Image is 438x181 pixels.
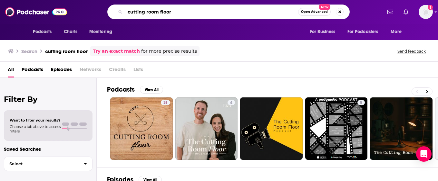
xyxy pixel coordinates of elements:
[163,100,168,106] span: 31
[386,26,410,38] button: open menu
[298,8,331,16] button: Open AdvancedNew
[347,27,378,36] span: For Podcasters
[8,64,14,77] a: All
[4,162,79,166] span: Select
[93,48,140,55] a: Try an exact match
[51,64,72,77] a: Episodes
[21,48,37,54] h3: Search
[4,157,92,171] button: Select
[419,5,433,19] img: User Profile
[419,5,433,19] span: Logged in as kkade
[89,27,112,36] span: Monitoring
[401,6,411,17] a: Show notifications dropdown
[428,5,433,10] svg: Add a profile image
[140,86,163,94] button: View All
[228,100,235,105] a: 4
[343,26,388,38] button: open menu
[28,26,60,38] button: open menu
[175,97,238,160] a: 4
[22,64,43,77] a: Podcasts
[230,100,232,106] span: 4
[319,4,330,10] span: New
[64,27,78,36] span: Charts
[5,6,67,18] img: Podchaser - Follow, Share and Rate Podcasts
[45,48,88,54] h3: cutting room floor
[4,95,92,104] h2: Filter By
[391,27,402,36] span: More
[110,97,173,160] a: 31
[109,64,126,77] span: Credits
[306,26,344,38] button: open menu
[60,26,82,38] a: Charts
[107,86,135,94] h2: Podcasts
[33,27,52,36] span: Podcasts
[141,48,197,55] span: for more precise results
[310,27,336,36] span: For Business
[125,7,298,17] input: Search podcasts, credits, & more...
[419,5,433,19] button: Show profile menu
[301,10,328,14] span: Open Advanced
[4,146,92,152] p: Saved Searches
[385,6,396,17] a: Show notifications dropdown
[107,5,350,19] div: Search podcasts, credits, & more...
[416,146,432,162] div: Open Intercom Messenger
[10,118,61,122] span: Want to filter your results?
[80,64,101,77] span: Networks
[133,64,143,77] span: Lists
[161,100,170,105] a: 31
[360,100,362,106] span: 5
[107,86,163,94] a: PodcastsView All
[357,100,365,105] a: 5
[305,97,368,160] a: 5
[10,124,61,133] span: Choose a tab above to access filters.
[85,26,121,38] button: open menu
[395,49,428,54] button: Send feedback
